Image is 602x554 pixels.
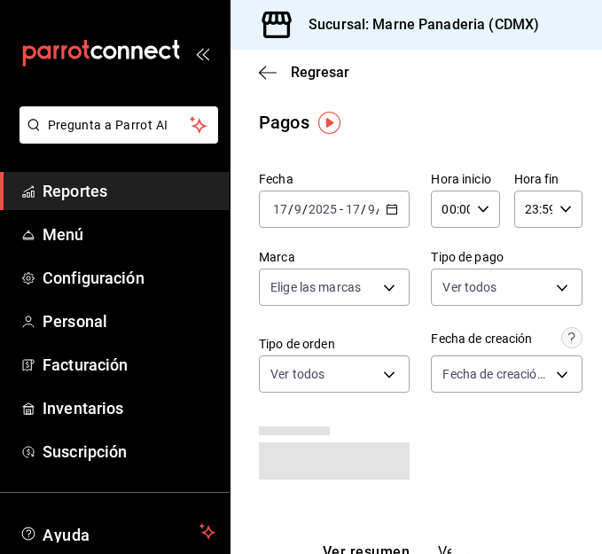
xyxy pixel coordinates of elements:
span: Suscripción [43,440,215,464]
span: Regresar [291,64,349,81]
span: / [376,202,381,216]
span: Elige las marcas [270,278,361,296]
span: Inventarios [43,396,215,420]
span: - [340,202,343,216]
span: Personal [43,309,215,333]
button: Pregunta a Parrot AI [20,106,218,144]
span: Pregunta a Parrot AI [48,116,191,135]
label: Tipo de orden [259,338,410,350]
input: -- [345,202,361,216]
h3: Sucursal: Marne Panaderia (CDMX) [294,14,539,35]
div: Pagos [259,109,309,136]
input: ---- [308,202,338,216]
span: Ayuda [43,521,192,542]
span: Ver todos [442,278,496,296]
label: Fecha [259,173,410,185]
span: / [288,202,293,216]
span: Fecha de creación de orden [442,365,549,383]
span: Configuración [43,266,215,290]
input: -- [293,202,302,216]
span: / [361,202,366,216]
input: -- [272,202,288,216]
label: Tipo de pago [431,251,582,263]
button: open_drawer_menu [195,46,209,60]
button: Regresar [259,64,349,81]
img: Tooltip marker [318,112,340,134]
label: Hora inicio [431,173,499,185]
span: Facturación [43,353,215,377]
span: Menú [43,222,215,246]
label: Marca [259,251,410,263]
span: / [302,202,308,216]
a: Pregunta a Parrot AI [12,129,218,147]
label: Hora fin [514,173,582,185]
span: Reportes [43,179,215,203]
span: Ver todos [270,365,324,383]
input: -- [367,202,376,216]
div: Fecha de creación [431,330,532,348]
